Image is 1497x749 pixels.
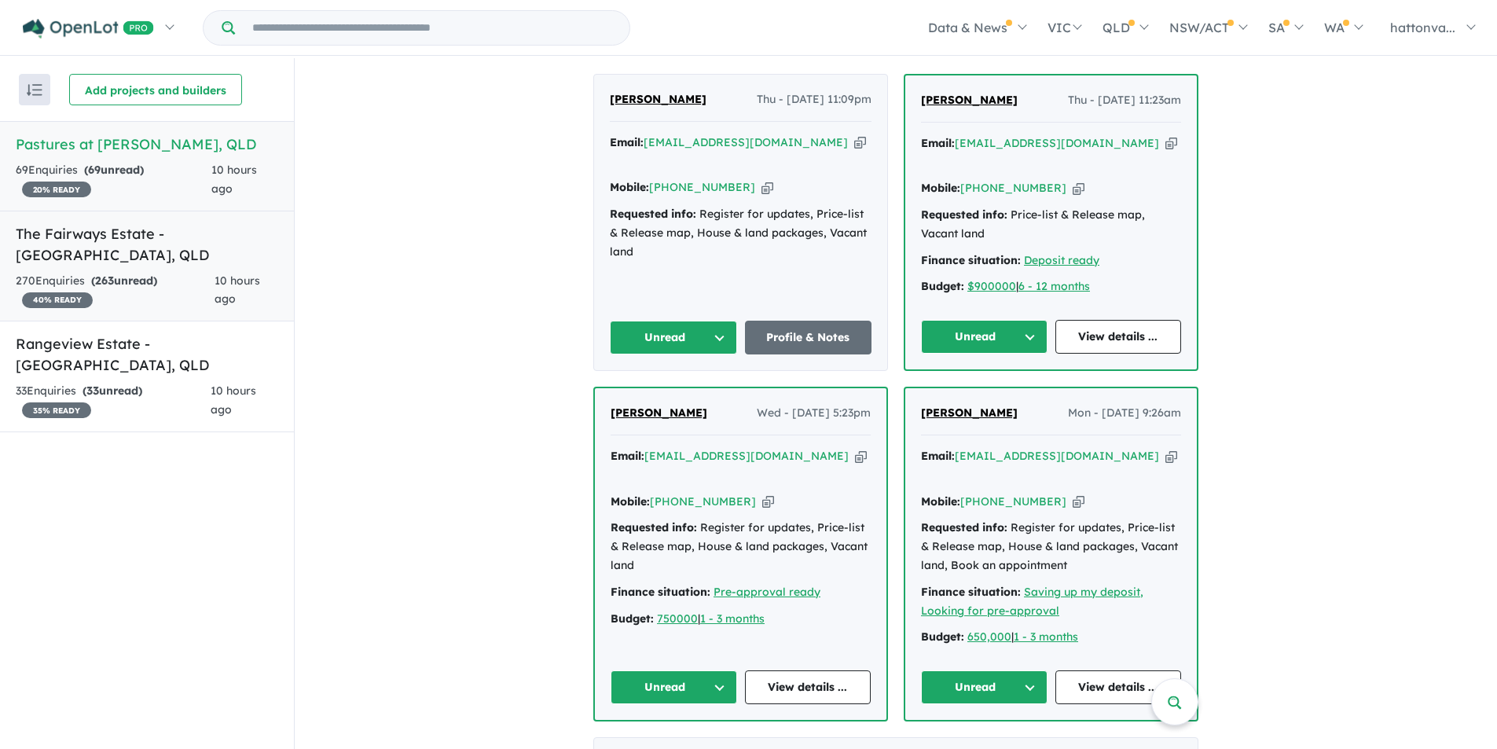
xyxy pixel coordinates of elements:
a: [PERSON_NAME] [921,404,1018,423]
button: Copy [1073,494,1084,510]
input: Try estate name, suburb, builder or developer [238,11,626,45]
a: [EMAIL_ADDRESS][DOMAIN_NAME] [955,449,1159,463]
span: 20 % READY [22,182,91,197]
img: Openlot PRO Logo White [23,19,154,39]
span: 10 hours ago [211,384,256,417]
a: [PHONE_NUMBER] [960,181,1066,195]
button: Unread [921,670,1048,704]
a: [EMAIL_ADDRESS][DOMAIN_NAME] [955,136,1159,150]
span: 10 hours ago [215,274,260,307]
div: Price-list & Release map, Vacant land [921,206,1181,244]
a: $900000 [967,279,1016,293]
strong: Mobile: [921,494,960,509]
button: Unread [921,320,1048,354]
span: Thu - [DATE] 11:23am [1068,91,1181,110]
a: 750000 [657,611,698,626]
h5: The Fairways Estate - [GEOGRAPHIC_DATA] , QLD [16,223,278,266]
strong: Email: [921,449,955,463]
strong: Finance situation: [921,253,1021,267]
span: [PERSON_NAME] [921,93,1018,107]
strong: ( unread) [84,163,144,177]
a: [PERSON_NAME] [611,404,707,423]
strong: Requested info: [921,520,1007,534]
span: 10 hours ago [211,163,257,196]
a: 1 - 3 months [1014,630,1078,644]
div: Register for updates, Price-list & Release map, House & land packages, Vacant land, Book an appoi... [921,519,1181,575]
h5: Rangeview Estate - [GEOGRAPHIC_DATA] , QLD [16,333,278,376]
button: Unread [611,670,737,704]
span: 33 [86,384,99,398]
div: 270 Enquir ies [16,272,215,310]
strong: Email: [611,449,644,463]
strong: Mobile: [610,180,649,194]
button: Unread [610,321,737,354]
div: | [611,610,871,629]
strong: Email: [610,135,644,149]
strong: Budget: [921,630,964,644]
strong: Requested info: [610,207,696,221]
h5: Pastures at [PERSON_NAME] , QLD [16,134,278,155]
div: 33 Enquir ies [16,382,211,420]
span: [PERSON_NAME] [921,406,1018,420]
strong: Mobile: [611,494,650,509]
span: hattonva... [1390,20,1455,35]
div: | [921,628,1181,647]
a: [PHONE_NUMBER] [960,494,1066,509]
div: Register for updates, Price-list & Release map, House & land packages, Vacant land [611,519,871,575]
span: 40 % READY [22,292,93,308]
img: sort.svg [27,84,42,96]
a: 6 - 12 months [1018,279,1090,293]
a: Saving up my deposit, Looking for pre-approval [921,585,1143,618]
a: 1 - 3 months [700,611,765,626]
a: [EMAIL_ADDRESS][DOMAIN_NAME] [644,449,849,463]
a: [PHONE_NUMBER] [649,180,755,194]
span: Wed - [DATE] 5:23pm [757,404,871,423]
strong: Email: [921,136,955,150]
strong: Requested info: [611,520,697,534]
span: 35 % READY [22,402,91,418]
strong: ( unread) [91,274,157,288]
strong: Budget: [611,611,654,626]
a: Profile & Notes [745,321,872,354]
strong: Requested info: [921,207,1007,222]
span: [PERSON_NAME] [610,92,706,106]
span: 69 [88,163,101,177]
a: [EMAIL_ADDRESS][DOMAIN_NAME] [644,135,848,149]
a: View details ... [1055,670,1182,704]
a: View details ... [1055,320,1182,354]
button: Copy [1165,448,1177,464]
a: View details ... [745,670,871,704]
button: Add projects and builders [69,74,242,105]
a: Pre-approval ready [714,585,820,599]
span: [PERSON_NAME] [611,406,707,420]
a: [PERSON_NAME] [610,90,706,109]
div: Register for updates, Price-list & Release map, House & land packages, Vacant land [610,205,871,261]
button: Copy [855,448,867,464]
strong: Mobile: [921,181,960,195]
button: Copy [854,134,866,151]
a: [PHONE_NUMBER] [650,494,756,509]
span: Mon - [DATE] 9:26am [1068,404,1181,423]
button: Copy [762,494,774,510]
a: [PERSON_NAME] [921,91,1018,110]
strong: Finance situation: [921,585,1021,599]
span: Thu - [DATE] 11:09pm [757,90,871,109]
div: 69 Enquir ies [16,161,211,199]
a: 650,000 [967,630,1011,644]
a: Deposit ready [1024,253,1099,267]
strong: Budget: [921,279,964,293]
button: Copy [1165,135,1177,152]
span: 263 [95,274,114,288]
strong: Finance situation: [611,585,710,599]
button: Copy [1073,180,1084,196]
strong: ( unread) [83,384,142,398]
